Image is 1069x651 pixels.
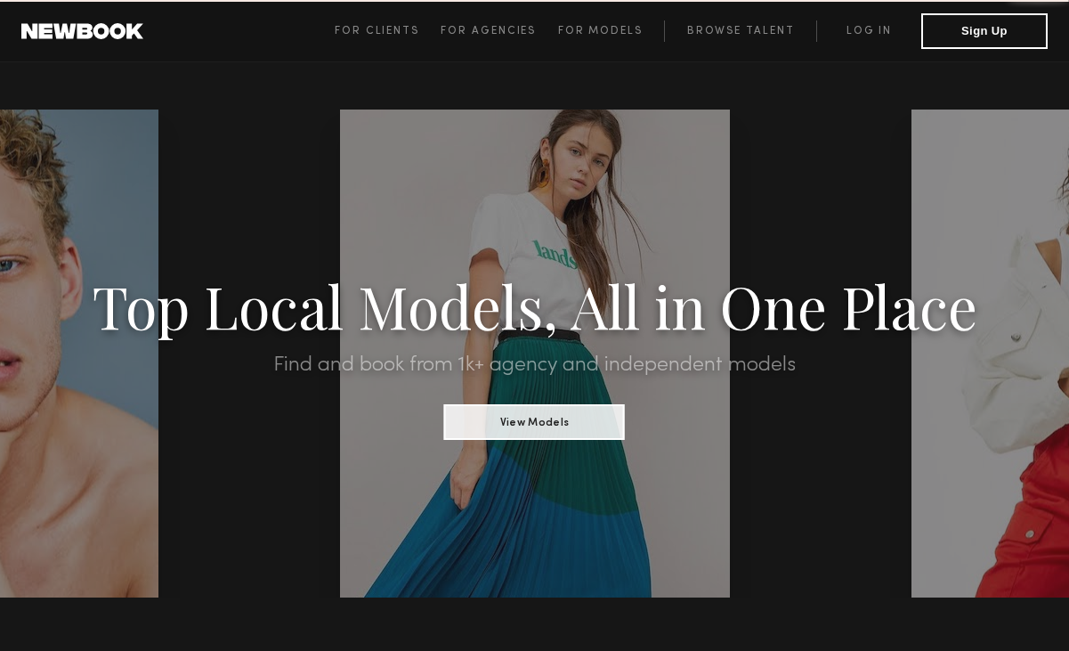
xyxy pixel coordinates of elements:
[816,20,921,42] a: Log in
[558,20,665,42] a: For Models
[335,20,441,42] a: For Clients
[664,20,816,42] a: Browse Talent
[80,354,989,376] h2: Find and book from 1k+ agency and independent models
[335,26,419,37] span: For Clients
[441,26,536,37] span: For Agencies
[558,26,643,37] span: For Models
[444,411,625,430] a: View Models
[441,20,557,42] a: For Agencies
[444,404,625,440] button: View Models
[80,278,989,333] h1: Top Local Models, All in One Place
[921,13,1048,49] button: Sign Up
